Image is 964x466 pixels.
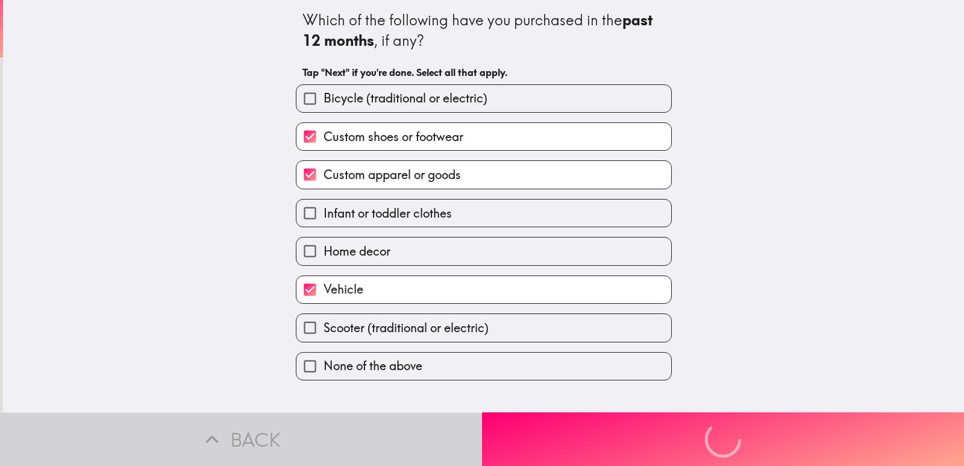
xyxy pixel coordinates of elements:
[324,357,422,374] span: None of the above
[296,161,671,188] button: Custom apparel or goods
[296,85,671,112] button: Bicycle (traditional or electric)
[296,123,671,150] button: Custom shoes or footwear
[302,66,665,79] h6: Tap "Next" if you're done. Select all that apply.
[324,166,461,183] span: Custom apparel or goods
[324,90,487,107] span: Bicycle (traditional or electric)
[324,128,463,145] span: Custom shoes or footwear
[296,238,671,265] button: Home decor
[324,243,390,260] span: Home decor
[324,281,363,298] span: Vehicle
[296,200,671,227] button: Infant or toddler clothes
[296,276,671,303] button: Vehicle
[324,320,489,336] span: Scooter (traditional or electric)
[296,314,671,341] button: Scooter (traditional or electric)
[324,205,452,222] span: Infant or toddler clothes
[296,353,671,380] button: None of the above
[302,10,665,51] div: Which of the following have you purchased in the , if any?
[302,11,656,49] b: past 12 months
